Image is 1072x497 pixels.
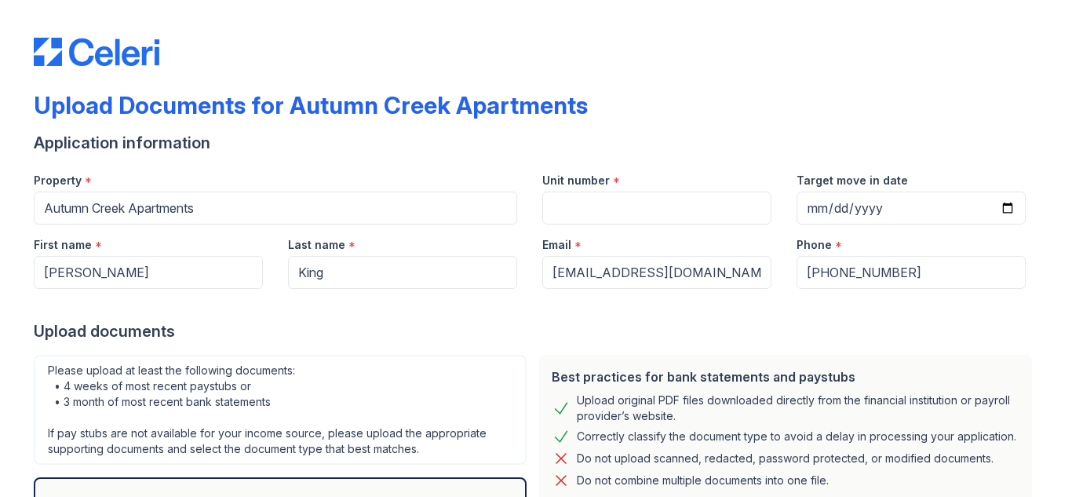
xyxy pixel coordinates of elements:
[577,471,829,490] div: Do not combine multiple documents into one file.
[34,132,1038,154] div: Application information
[34,173,82,188] label: Property
[34,320,1038,342] div: Upload documents
[288,237,345,253] label: Last name
[34,355,527,465] div: Please upload at least the following documents: • 4 weeks of most recent paystubs or • 3 month of...
[552,367,1019,386] div: Best practices for bank statements and paystubs
[577,449,994,468] div: Do not upload scanned, redacted, password protected, or modified documents.
[34,91,588,119] div: Upload Documents for Autumn Creek Apartments
[542,237,571,253] label: Email
[34,38,159,66] img: CE_Logo_Blue-a8612792a0a2168367f1c8372b55b34899dd931a85d93a1a3d3e32e68fde9ad4.png
[797,237,832,253] label: Phone
[542,173,610,188] label: Unit number
[797,173,908,188] label: Target move in date
[577,427,1016,446] div: Correctly classify the document type to avoid a delay in processing your application.
[34,237,92,253] label: First name
[577,393,1019,424] div: Upload original PDF files downloaded directly from the financial institution or payroll provider’...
